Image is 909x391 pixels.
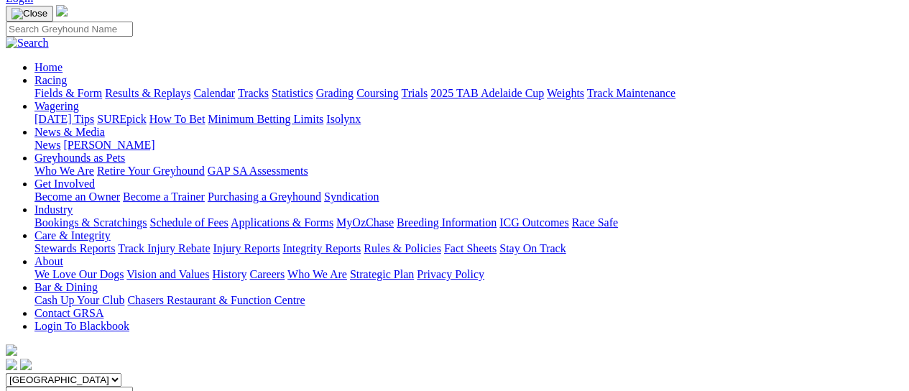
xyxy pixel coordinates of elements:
[34,229,111,241] a: Care & Integrity
[249,268,285,280] a: Careers
[149,216,228,229] a: Schedule of Fees
[56,5,68,17] img: logo-grsa-white.png
[149,113,206,125] a: How To Bet
[34,152,125,164] a: Greyhounds as Pets
[123,190,205,203] a: Become a Trainer
[34,216,903,229] div: Industry
[34,126,105,138] a: News & Media
[20,359,32,370] img: twitter.svg
[63,139,154,151] a: [PERSON_NAME]
[34,294,903,307] div: Bar & Dining
[499,216,568,229] a: ICG Outcomes
[34,178,95,190] a: Get Involved
[34,268,124,280] a: We Love Our Dogs
[208,165,308,177] a: GAP SA Assessments
[118,242,210,254] a: Track Injury Rebate
[34,61,63,73] a: Home
[397,216,497,229] a: Breeding Information
[417,268,484,280] a: Privacy Policy
[208,113,323,125] a: Minimum Betting Limits
[6,22,133,37] input: Search
[212,268,246,280] a: History
[547,87,584,99] a: Weights
[587,87,675,99] a: Track Maintenance
[34,87,102,99] a: Fields & Form
[34,255,63,267] a: About
[34,190,903,203] div: Get Involved
[336,216,394,229] a: MyOzChase
[213,242,280,254] a: Injury Reports
[282,242,361,254] a: Integrity Reports
[97,113,146,125] a: SUREpick
[34,203,73,216] a: Industry
[193,87,235,99] a: Calendar
[499,242,566,254] a: Stay On Track
[34,74,67,86] a: Racing
[34,294,124,306] a: Cash Up Your Club
[430,87,544,99] a: 2025 TAB Adelaide Cup
[34,113,903,126] div: Wagering
[34,320,129,332] a: Login To Blackbook
[6,37,49,50] img: Search
[364,242,441,254] a: Rules & Policies
[34,87,903,100] div: Racing
[34,165,903,178] div: Greyhounds as Pets
[34,281,98,293] a: Bar & Dining
[444,242,497,254] a: Fact Sheets
[272,87,313,99] a: Statistics
[208,190,321,203] a: Purchasing a Greyhound
[350,268,414,280] a: Strategic Plan
[571,216,617,229] a: Race Safe
[126,268,209,280] a: Vision and Values
[11,8,47,19] img: Close
[34,242,115,254] a: Stewards Reports
[34,113,94,125] a: [DATE] Tips
[34,242,903,255] div: Care & Integrity
[324,190,379,203] a: Syndication
[6,359,17,370] img: facebook.svg
[34,216,147,229] a: Bookings & Scratchings
[6,6,53,22] button: Toggle navigation
[34,190,120,203] a: Become an Owner
[287,268,347,280] a: Who We Are
[316,87,354,99] a: Grading
[34,139,60,151] a: News
[34,268,903,281] div: About
[34,165,94,177] a: Who We Are
[97,165,205,177] a: Retire Your Greyhound
[6,344,17,356] img: logo-grsa-white.png
[127,294,305,306] a: Chasers Restaurant & Function Centre
[401,87,428,99] a: Trials
[34,139,903,152] div: News & Media
[238,87,269,99] a: Tracks
[34,307,103,319] a: Contact GRSA
[34,100,79,112] a: Wagering
[356,87,399,99] a: Coursing
[105,87,190,99] a: Results & Replays
[231,216,333,229] a: Applications & Forms
[326,113,361,125] a: Isolynx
